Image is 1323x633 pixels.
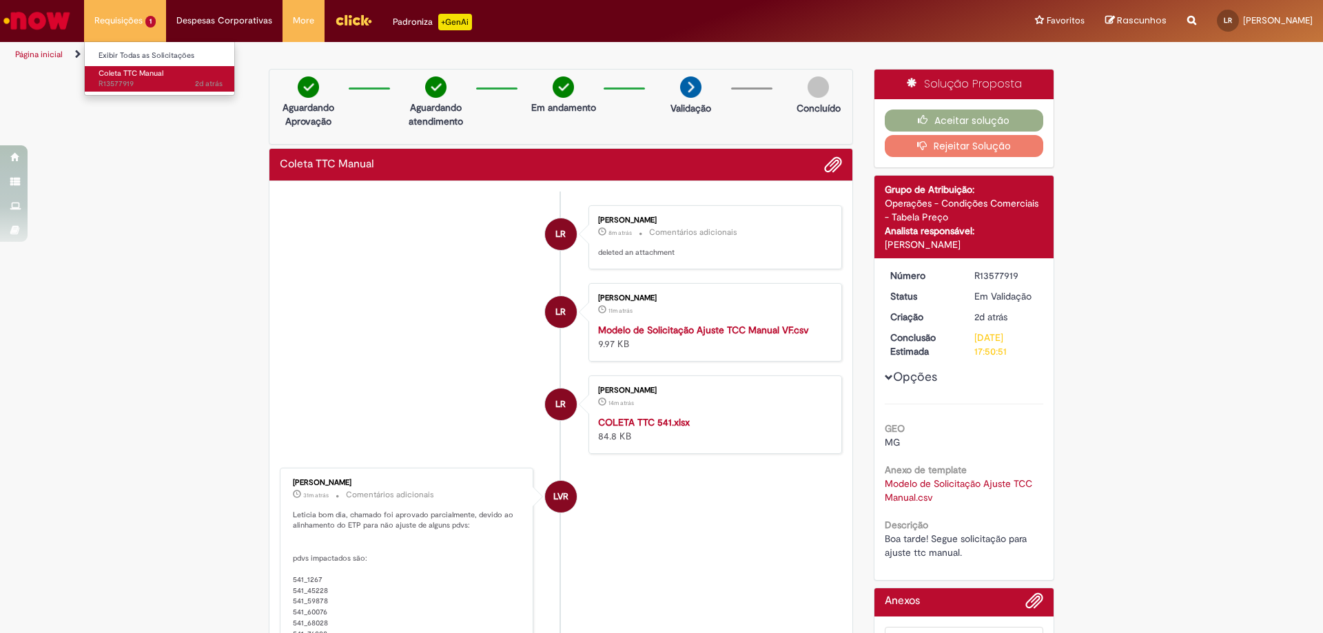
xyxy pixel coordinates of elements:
div: Leticia Paulino Ramos [545,218,577,250]
div: Grupo de Atribuição: [885,183,1044,196]
h2: Coleta TTC Manual Histórico de tíquete [280,158,374,171]
div: 29/09/2025 15:50:47 [974,310,1038,324]
dt: Criação [880,310,965,324]
span: LVR [553,480,568,513]
div: Solução Proposta [874,70,1054,99]
button: Adicionar anexos [824,156,842,174]
span: MG [885,436,900,448]
b: Anexo de template [885,464,967,476]
b: Descrição [885,519,928,531]
p: Aguardando Aprovação [275,101,342,128]
div: [PERSON_NAME] [598,294,828,302]
a: Download de Modelo de Solicitação Ajuste TCC Manual.csv [885,477,1035,504]
div: [PERSON_NAME] [598,216,828,225]
div: Leticia Paulino Ramos [545,296,577,328]
b: GEO [885,422,905,435]
a: Aberto R13577919 : Coleta TTC Manual [85,66,236,92]
span: Favoritos [1047,14,1085,28]
button: Aceitar solução [885,110,1044,132]
img: ServiceNow [1,7,72,34]
img: check-circle-green.png [553,76,574,98]
div: [PERSON_NAME] [598,386,828,395]
h2: Anexos [885,595,920,608]
p: Aguardando atendimento [402,101,469,128]
a: COLETA TTC 541.xlsx [598,416,690,428]
span: 11m atrás [608,307,633,315]
span: Boa tarde! Segue solicitação para ajuste ttc manual. [885,532,1029,559]
span: Rascunhos [1117,14,1167,27]
dt: Conclusão Estimada [880,331,965,358]
time: 29/09/2025 15:50:48 [195,79,223,89]
div: Analista responsável: [885,224,1044,238]
span: 8m atrás [608,229,632,237]
span: LR [1224,16,1232,25]
time: 01/10/2025 10:36:14 [608,399,634,407]
small: Comentários adicionais [649,227,737,238]
dt: Número [880,269,965,282]
dt: Status [880,289,965,303]
p: Em andamento [531,101,596,114]
small: Comentários adicionais [346,489,434,501]
span: LR [555,218,566,251]
a: Página inicial [15,49,63,60]
ul: Trilhas de página [10,42,872,68]
div: Em Validação [974,289,1038,303]
span: 2d atrás [195,79,223,89]
p: +GenAi [438,14,472,30]
button: Adicionar anexos [1025,592,1043,616]
span: Despesas Corporativas [176,14,272,28]
a: Rascunhos [1105,14,1167,28]
img: click_logo_yellow_360x200.png [335,10,372,30]
span: 31m atrás [303,491,329,499]
span: Coleta TTC Manual [99,68,163,79]
time: 01/10/2025 10:42:45 [608,229,632,237]
button: Rejeitar Solução [885,135,1044,157]
div: R13577919 [974,269,1038,282]
div: [PERSON_NAME] [293,479,522,487]
p: deleted an attachment [598,247,828,258]
p: Concluído [797,101,841,115]
a: Modelo de Solicitação Ajuste TCC Manual VF.csv [598,324,809,336]
span: Requisições [94,14,143,28]
div: [DATE] 17:50:51 [974,331,1038,358]
div: Operações - Condições Comerciais - Tabela Preço [885,196,1044,224]
img: check-circle-green.png [298,76,319,98]
a: Exibir Todas as Solicitações [85,48,236,63]
span: [PERSON_NAME] [1243,14,1313,26]
span: 2d atrás [974,311,1007,323]
img: check-circle-green.png [425,76,447,98]
span: LR [555,295,566,329]
div: Padroniza [393,14,472,30]
p: Validação [670,101,711,115]
span: LR [555,388,566,421]
img: arrow-next.png [680,76,701,98]
div: 84.8 KB [598,415,828,443]
span: 14m atrás [608,399,634,407]
span: More [293,14,314,28]
div: Leticia Paulino Ramos [545,388,577,420]
img: img-circle-grey.png [808,76,829,98]
div: [PERSON_NAME] [885,238,1044,251]
span: 1 [145,16,156,28]
div: 9.97 KB [598,323,828,351]
div: Leonardo Vitor Rosa Do Carmo Silva [545,481,577,512]
span: R13577919 [99,79,223,90]
ul: Requisições [84,41,235,96]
